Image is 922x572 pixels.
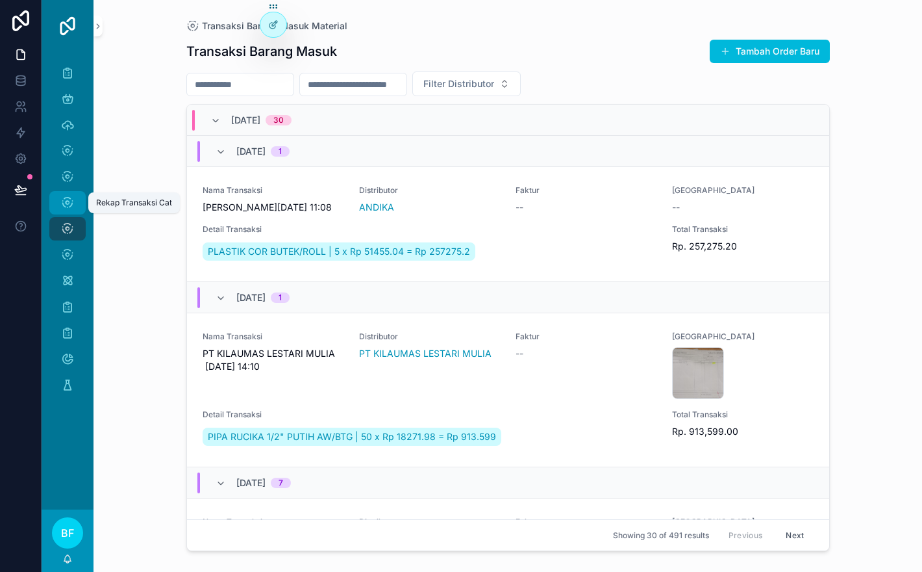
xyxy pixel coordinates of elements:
[61,525,74,541] span: BF
[203,224,657,235] span: Detail Transaksi
[203,347,343,373] span: PT KILAUMAS LESTARI MULIA [DATE] 14:10
[203,201,343,214] span: [PERSON_NAME][DATE] 11:08
[203,185,343,196] span: Nama Transaksi
[236,145,266,158] span: [DATE]
[359,331,500,342] span: Distributor
[187,167,829,282] a: Nama Transaksi[PERSON_NAME][DATE] 11:08DistributorANDIKAFaktur--[GEOGRAPHIC_DATA]--Detail Transak...
[203,409,657,420] span: Detail Transaksi
[412,71,521,96] button: Select Button
[208,430,496,443] span: PIPA RUCIKA 1/2" PUTIH AW/BTG | 50 x Rp 18271.98 = Rp 913.599
[279,146,282,157] div: 1
[57,16,78,36] img: App logo
[359,517,500,527] span: Distributor
[236,476,266,489] span: [DATE]
[672,331,813,342] span: [GEOGRAPHIC_DATA]
[96,198,172,208] div: Rekap Transaksi Cat
[516,347,523,360] span: --
[236,291,266,304] span: [DATE]
[279,292,282,303] div: 1
[672,517,813,527] span: [GEOGRAPHIC_DATA]
[516,185,656,196] span: Faktur
[423,77,494,90] span: Filter Distributor
[672,425,813,438] span: Rp. 913,599.00
[359,347,492,360] a: PT KILAUMAS LESTARI MULIA
[42,52,93,413] div: scrollable content
[203,517,343,527] span: Nama Transaksi
[672,224,813,235] span: Total Transaksi
[202,19,347,32] span: Transaksi Barang Masuk Material
[516,331,656,342] span: Faktur
[777,525,813,545] button: Next
[203,242,475,261] a: PLASTIK COR BUTEK/ROLL | 5 x Rp 51455.04 = Rp 257275.2
[672,409,813,420] span: Total Transaksi
[186,19,347,32] a: Transaksi Barang Masuk Material
[359,201,394,214] a: ANDIKA
[203,428,501,446] a: PIPA RUCIKA 1/2" PUTIH AW/BTG | 50 x Rp 18271.98 = Rp 913.599
[208,245,470,258] span: PLASTIK COR BUTEK/ROLL | 5 x Rp 51455.04 = Rp 257275.2
[203,331,343,342] span: Nama Transaksi
[672,201,680,214] span: --
[672,185,813,196] span: [GEOGRAPHIC_DATA]
[186,42,337,60] h1: Transaksi Barang Masuk
[359,185,500,196] span: Distributor
[613,530,709,541] span: Showing 30 of 491 results
[672,240,813,253] span: Rp. 257,275.20
[516,517,656,527] span: Faktur
[231,114,260,127] span: [DATE]
[516,201,523,214] span: --
[187,313,829,467] a: Nama TransaksiPT KILAUMAS LESTARI MULIA [DATE] 14:10DistributorPT KILAUMAS LESTARI MULIAFaktur--[...
[710,40,830,63] button: Tambah Order Baru
[273,115,284,125] div: 30
[279,478,283,488] div: 7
